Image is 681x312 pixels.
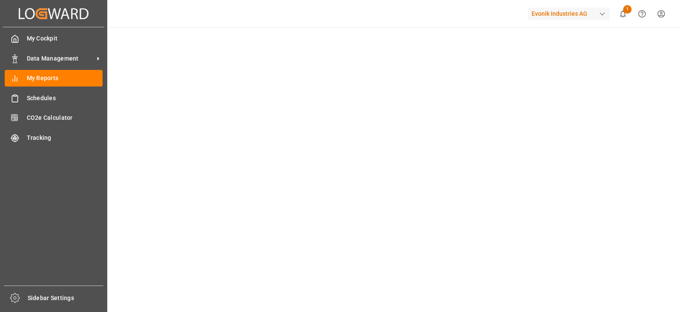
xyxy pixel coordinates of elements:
span: Sidebar Settings [28,294,104,303]
a: Tracking [5,129,103,146]
button: Help Center [632,4,652,23]
span: My Reports [27,74,103,83]
a: Schedules [5,90,103,106]
span: Schedules [27,94,103,103]
div: Evonik Industries AG [528,8,610,20]
button: Evonik Industries AG [528,6,613,22]
span: 1 [623,5,632,14]
a: My Cockpit [5,30,103,47]
span: Tracking [27,133,103,142]
span: Data Management [27,54,94,63]
span: My Cockpit [27,34,103,43]
button: show 1 new notifications [613,4,632,23]
a: CO2e Calculator [5,110,103,126]
a: My Reports [5,70,103,87]
span: CO2e Calculator [27,113,103,122]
